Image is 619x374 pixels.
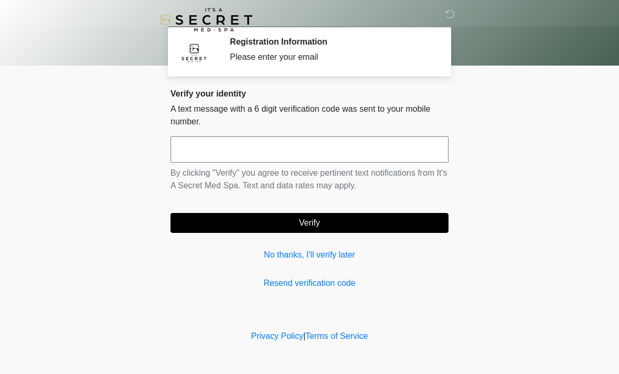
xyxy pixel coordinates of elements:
[170,277,449,290] a: Resend verification code
[170,249,449,261] a: No thanks, I'll verify later
[170,167,449,192] p: By clicking "Verify" you agree to receive pertinent text notifications from It's A Secret Med Spa...
[230,51,433,63] div: Please enter your email
[305,332,368,340] a: Terms of Service
[170,213,449,233] button: Verify
[251,332,304,340] a: Privacy Policy
[178,37,210,68] img: Agent Avatar
[160,8,252,31] img: It's A Secret Med Spa Logo
[170,89,449,99] h2: Verify your identity
[303,332,305,340] a: |
[230,37,433,47] h2: Registration Information
[170,103,449,128] p: A text message with a 6 digit verification code was sent to your mobile number.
